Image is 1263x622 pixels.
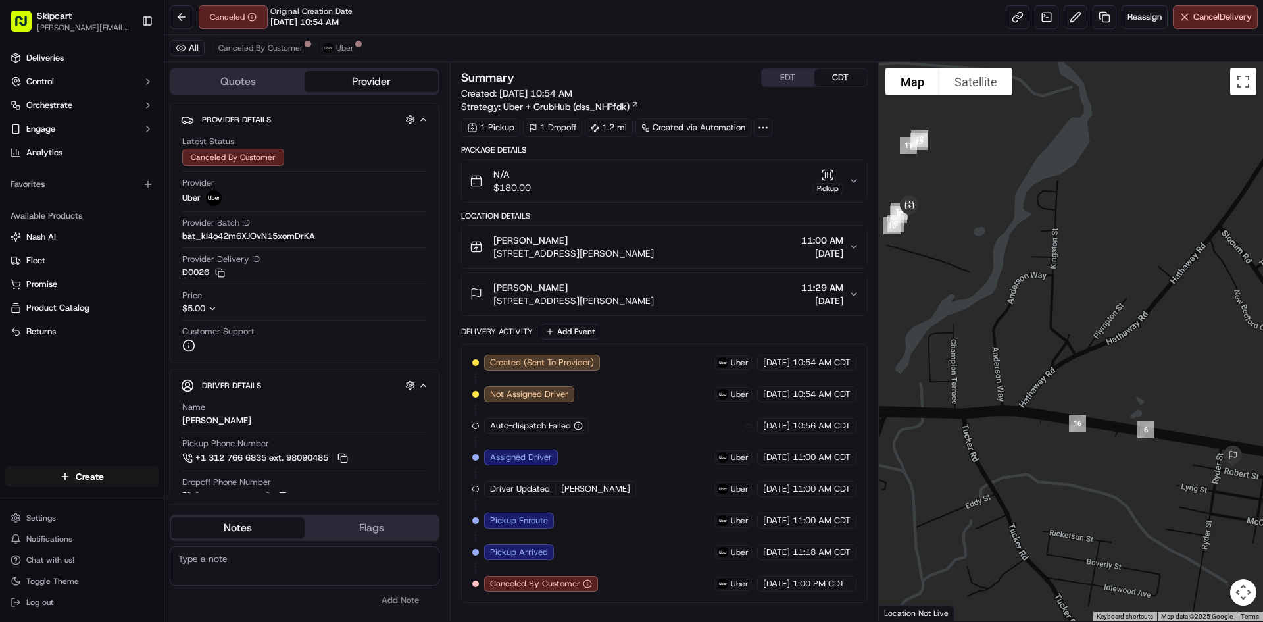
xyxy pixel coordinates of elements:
button: Pickup [812,168,843,194]
button: Settings [5,509,159,527]
span: Dropoff Phone Number [182,477,271,488]
span: Pickup Enroute [490,515,548,527]
a: Fleet [11,255,153,267]
a: Nash AI [11,231,153,243]
button: Orchestrate [5,95,159,116]
img: uber-new-logo.jpeg [323,43,334,53]
span: Not Assigned Driver [490,388,568,400]
span: Customer Support [182,326,255,338]
div: We're available if you need us! [45,139,166,149]
button: Promise [5,274,159,295]
span: Knowledge Base [26,191,101,204]
span: [DATE] [763,546,790,558]
img: Google [882,604,926,621]
div: 6 [1132,416,1160,444]
a: 📗Knowledge Base [8,186,106,209]
a: Terms (opens in new tab) [1241,613,1259,620]
button: Keyboard shortcuts [1097,612,1153,621]
span: Original Creation Date [270,6,353,16]
span: Uber [731,357,749,368]
img: Nash [13,13,39,39]
img: uber-new-logo.jpeg [718,547,728,557]
a: Returns [11,326,153,338]
span: Reassign [1127,11,1162,23]
span: Map data ©2025 Google [1161,613,1233,620]
span: Provider Batch ID [182,217,250,229]
h3: Summary [461,72,514,84]
button: Provider Details [181,109,428,130]
a: Uber + GrubHub (dss_NHPfdk) [503,100,639,113]
img: uber-new-logo.jpeg [718,515,728,526]
span: Provider Details [202,115,271,125]
a: Product Catalog [11,302,153,314]
span: +1 312 766 6835 ext. 98090485 [195,452,328,464]
div: 💻 [111,192,122,203]
span: 10:56 AM CDT [793,420,851,432]
button: Add Event [541,324,599,340]
span: Uber [731,389,749,400]
span: Notifications [26,534,72,544]
div: [PERSON_NAME] [182,415,251,427]
button: Product Catalog [5,298,159,319]
span: Uber [731,484,749,494]
span: Uber [731,515,749,526]
span: 11:29 AM [801,281,843,294]
button: Map camera controls [1230,579,1256,606]
span: Uber [182,192,201,204]
span: [DATE] 10:54 AM [499,88,572,99]
button: Show satellite imagery [939,68,1012,95]
span: Created (Sent To Provider) [490,357,594,369]
span: Create [76,470,104,483]
button: Chat with us! [5,551,159,569]
span: [DATE] [801,294,843,307]
span: $180.00 [493,181,531,194]
span: Auto-dispatch Failed [490,420,571,432]
button: EDT [762,69,814,86]
span: [DATE] [763,515,790,527]
div: 10 [878,212,906,240]
a: Open this area in Google Maps (opens a new window) [882,604,926,621]
span: Product Catalog [26,302,89,314]
div: Favorites [5,174,159,195]
span: Settings [26,513,56,523]
div: 7 [851,328,879,356]
div: Delivery Activity [461,326,533,337]
button: Driver Details [181,375,428,396]
button: [PERSON_NAME][STREET_ADDRESS][PERSON_NAME]11:00 AM[DATE] [462,226,866,268]
button: Create [5,466,159,487]
button: Quotes [171,71,305,92]
span: [DATE] [763,357,790,369]
img: uber-new-logo.jpeg [718,357,728,368]
span: Skipcart [37,9,72,22]
div: 9 [885,201,912,228]
button: Notes [171,517,305,538]
button: Returns [5,321,159,342]
a: Powered byPylon [93,222,159,233]
span: Canceled By Customer [218,43,303,53]
span: [PERSON_NAME] [561,483,630,495]
a: [PHONE_NUMBER] [182,490,291,504]
span: Promise [26,278,57,290]
div: 1 Pickup [461,118,520,137]
div: 📗 [13,192,24,203]
span: 11:00 AM [801,234,843,247]
span: Analytics [26,147,62,159]
span: Uber [731,579,749,589]
div: 1 Dropoff [523,118,582,137]
span: [DATE] 10:54 AM [270,16,339,28]
button: Engage [5,118,159,140]
button: +1 312 766 6835 ext. 98090485 [182,451,350,465]
button: [PERSON_NAME][STREET_ADDRESS][PERSON_NAME]11:29 AM[DATE] [462,273,866,315]
span: 11:18 AM CDT [793,546,851,558]
button: Canceled By Customer [212,40,309,56]
button: Fleet [5,250,159,271]
a: 💻API Documentation [106,186,216,209]
span: Uber [731,547,749,557]
div: Location Not Live [879,605,954,621]
span: [DATE] [801,247,843,260]
a: Deliveries [5,47,159,68]
span: Provider [182,177,214,189]
span: [DATE] [763,578,790,590]
span: Returns [26,326,56,338]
